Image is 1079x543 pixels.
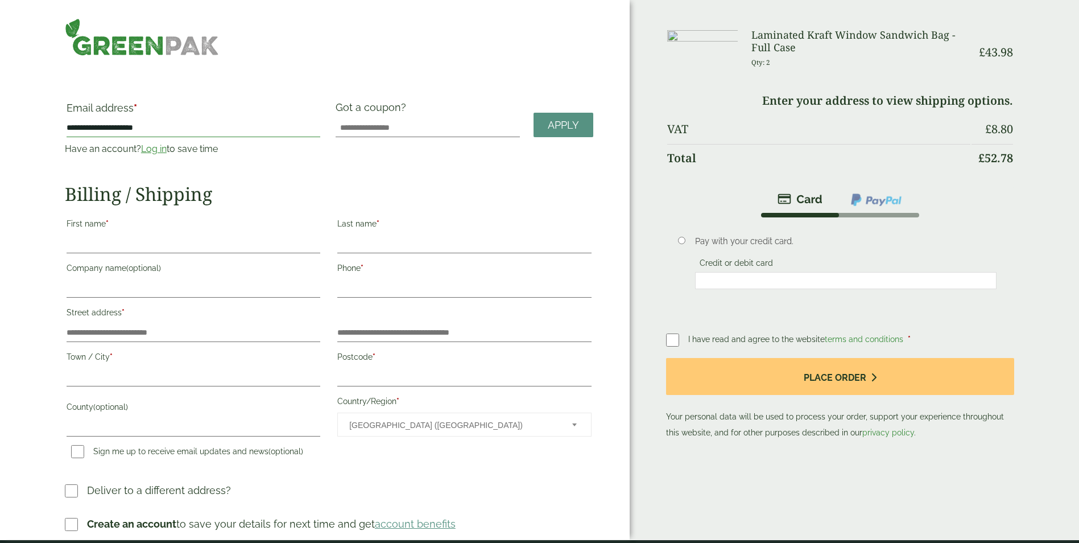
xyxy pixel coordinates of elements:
[985,121,1013,137] bdi: 8.80
[978,150,1013,166] bdi: 52.78
[666,358,1015,441] p: Your personal data will be used to process your order, support your experience throughout this we...
[337,216,591,235] label: Last name
[67,216,320,235] label: First name
[778,192,822,206] img: stripe.png
[396,397,399,406] abbr: required
[67,260,320,279] label: Company name
[93,402,128,412] span: (optional)
[336,101,411,119] label: Got a coupon?
[695,235,997,248] p: Pay with your credit card.
[71,445,84,458] input: Sign me up to receive email updates and news(optional)
[978,150,985,166] span: £
[268,447,303,456] span: (optional)
[65,18,219,56] img: GreenPak Supplies
[361,264,363,273] abbr: required
[825,335,903,344] a: terms and conditions
[106,219,109,228] abbr: required
[65,142,322,156] p: Have an account? to save time
[122,308,125,317] abbr: required
[337,260,591,279] label: Phone
[377,219,379,228] abbr: required
[667,87,1014,114] td: Enter your address to view shipping options.
[337,349,591,368] label: Postcode
[87,516,456,532] p: to save your details for next time and get
[337,393,591,413] label: Country/Region
[908,335,911,344] abbr: required
[67,447,308,459] label: Sign me up to receive email updates and news
[141,143,167,154] a: Log in
[375,518,456,530] a: account benefits
[349,413,556,437] span: United Kingdom (UK)
[695,258,778,271] label: Credit or debit card
[862,428,914,437] a: privacy policy
[534,113,593,137] a: Apply
[751,29,970,54] h3: Laminated Kraft Window Sandwich Bag - Full Case
[979,44,985,60] span: £
[979,44,1013,60] bdi: 43.98
[67,399,320,418] label: County
[850,192,903,207] img: ppcp-gateway.png
[688,335,906,344] span: I have read and agree to the website
[985,121,991,137] span: £
[87,518,176,530] strong: Create an account
[548,119,579,131] span: Apply
[751,58,770,67] small: Qty: 2
[67,305,320,324] label: Street address
[373,352,375,361] abbr: required
[134,102,137,114] abbr: required
[666,358,1015,395] button: Place order
[67,103,320,119] label: Email address
[87,483,231,498] p: Deliver to a different address?
[110,352,113,361] abbr: required
[698,275,993,286] iframe: Secure card payment input frame
[126,264,161,273] span: (optional)
[67,349,320,368] label: Town / City
[65,183,593,205] h2: Billing / Shipping
[337,413,591,437] span: Country/Region
[667,116,971,143] th: VAT
[667,144,971,172] th: Total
